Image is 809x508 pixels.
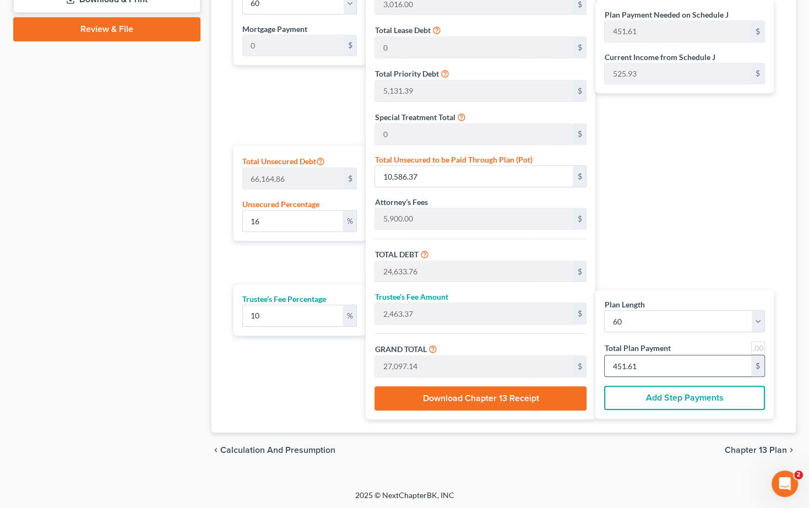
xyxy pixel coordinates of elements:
[374,343,426,355] label: GRAND TOTAL
[343,35,356,56] div: $
[211,446,220,455] i: chevron_left
[573,166,586,187] div: $
[375,166,573,187] input: 0.00
[13,17,200,41] a: Review & File
[573,356,586,377] div: $
[573,80,586,101] div: $
[375,356,573,377] input: 0.00
[605,355,751,376] input: 0.00
[751,63,764,84] div: $
[243,305,343,326] input: 0.00
[242,154,325,167] label: Total Unsecured Debt
[242,293,326,305] label: Trustee’s Fee Percentage
[787,446,796,455] i: chevron_right
[375,124,573,145] input: 0.00
[375,37,573,58] input: 0.00
[374,386,587,410] button: Download Chapter 13 Receipt
[604,386,765,410] button: Add Step Payments
[375,208,573,229] input: 0.00
[374,24,430,36] label: Total Lease Debt
[375,303,573,324] input: 0.00
[343,210,356,231] div: %
[725,446,796,455] button: Chapter 13 Plan chevron_right
[375,80,573,101] input: 0.00
[374,68,438,79] label: Total Priority Debt
[243,35,343,56] input: 0.00
[242,23,307,35] label: Mortgage Payment
[375,261,573,282] input: 0.00
[573,261,586,282] div: $
[243,210,343,231] input: 0.00
[573,37,586,58] div: $
[374,248,418,260] label: TOTAL DEBT
[604,51,715,63] label: Current Income from Schedule J
[243,168,343,189] input: 0.00
[242,198,319,210] label: Unsecured Percentage
[343,168,356,189] div: $
[751,355,764,376] div: $
[751,341,765,355] a: Round to nearest dollar
[374,111,455,123] label: Special Treatment Total
[772,471,798,497] iframe: Intercom live chat
[604,299,644,310] label: Plan Length
[605,63,751,84] input: 0.00
[374,154,532,165] label: Total Unsecured to be Paid Through Plan (Pot)
[604,9,728,20] label: Plan Payment Needed on Schedule J
[725,446,787,455] span: Chapter 13 Plan
[220,446,335,455] span: Calculation and Presumption
[573,303,586,324] div: $
[343,305,356,326] div: %
[374,196,427,208] label: Attorney’s Fees
[604,342,670,354] label: Total Plan Payment
[751,21,764,42] div: $
[794,471,803,479] span: 2
[605,21,751,42] input: 0.00
[573,124,586,145] div: $
[374,291,448,302] label: Trustee’s Fee Amount
[573,208,586,229] div: $
[211,446,335,455] button: chevron_left Calculation and Presumption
